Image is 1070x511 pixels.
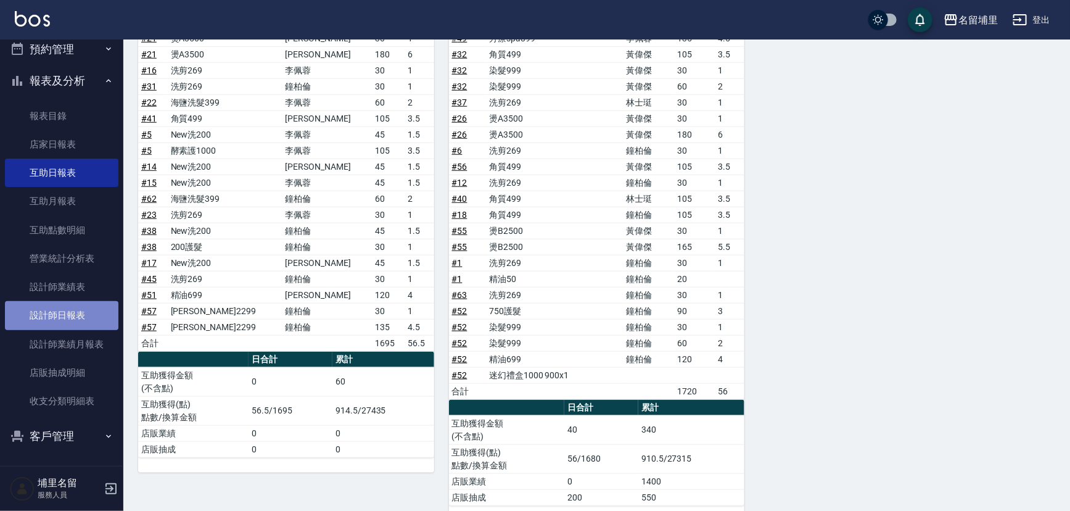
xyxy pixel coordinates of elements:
a: #15 [141,178,157,188]
a: #6 [452,146,463,156]
td: 鐘柏倫 [623,335,674,351]
td: 1.5 [405,255,434,271]
td: 4 [715,351,745,367]
td: 30 [372,239,405,255]
a: 互助月報表 [5,187,118,215]
td: 40 [564,415,638,444]
td: 1 [405,303,434,319]
td: 4 [405,287,434,303]
td: 3.5 [715,207,745,223]
td: 120 [674,351,715,367]
td: 30 [674,287,715,303]
th: 日合計 [564,400,638,416]
td: 5.5 [715,239,745,255]
td: 店販業績 [449,473,565,489]
a: #55 [452,242,467,252]
td: 洗剪269 [168,78,282,94]
td: 燙B2500 [486,239,623,255]
td: 店販業績 [138,425,249,441]
td: 105 [674,191,715,207]
a: 收支分類明細表 [5,387,118,415]
td: 酵素護1000 [168,143,282,159]
td: 1 [715,319,745,335]
td: 黃偉傑 [623,78,674,94]
button: 登出 [1008,9,1055,31]
td: 鐘柏倫 [623,351,674,367]
td: 1.5 [405,127,434,143]
a: #57 [141,322,157,332]
td: 105 [674,46,715,62]
td: 鐘柏倫 [282,271,372,287]
a: #17 [141,258,157,268]
td: 105 [674,207,715,223]
td: 洗剪269 [486,175,623,191]
table: a dense table [449,400,745,506]
td: 1 [405,78,434,94]
td: 黃偉傑 [623,127,674,143]
td: 精油699 [168,287,282,303]
td: [PERSON_NAME] [282,255,372,271]
button: 客戶管理 [5,420,118,452]
td: 0 [249,367,332,396]
td: New洗200 [168,223,282,239]
a: #32 [452,49,467,59]
td: 3 [715,303,745,319]
td: 0 [564,473,638,489]
td: 6 [405,46,434,62]
button: 報表及分析 [5,65,118,97]
td: 李佩蓉 [282,127,372,143]
a: #40 [452,194,467,204]
td: 海鹽洗髮399 [168,94,282,110]
td: 0 [332,425,434,441]
td: 105 [372,110,405,127]
td: 45 [372,175,405,191]
a: #52 [452,338,467,348]
td: 染髮999 [486,62,623,78]
a: #51 [141,290,157,300]
td: 角質499 [486,46,623,62]
a: #12 [452,178,467,188]
a: #21 [141,49,157,59]
td: 56.5 [405,335,434,351]
td: 染髮999 [486,335,623,351]
a: #52 [452,322,467,332]
td: 60 [674,78,715,94]
td: 56/1680 [564,444,638,473]
td: 角質499 [486,207,623,223]
td: 0 [249,425,332,441]
a: #31 [141,81,157,91]
a: #5 [141,146,152,156]
td: 1400 [638,473,744,489]
td: 30 [674,143,715,159]
td: 56.5/1695 [249,396,332,425]
td: 1 [715,62,745,78]
td: 角質499 [486,159,623,175]
td: 1 [715,287,745,303]
a: #57 [141,306,157,316]
td: 910.5/27315 [638,444,744,473]
a: #38 [141,226,157,236]
div: 名留埔里 [958,12,998,28]
td: 120 [372,287,405,303]
td: 2 [405,94,434,110]
a: #52 [452,370,467,380]
td: New洗200 [168,159,282,175]
td: 1695 [372,335,405,351]
td: 洗剪269 [486,94,623,110]
a: #56 [452,162,467,172]
td: 105 [674,159,715,175]
td: 60 [372,191,405,207]
td: 鐘柏倫 [282,223,372,239]
td: 2 [405,191,434,207]
td: 鐘柏倫 [623,271,674,287]
td: 店販抽成 [449,489,565,505]
td: 135 [372,319,405,335]
td: 角質499 [168,110,282,127]
td: 1 [715,223,745,239]
td: 30 [674,223,715,239]
td: 45 [372,255,405,271]
td: 30 [372,271,405,287]
td: 李佩蓉 [282,143,372,159]
td: 2 [715,335,745,351]
td: 精油50 [486,271,623,287]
